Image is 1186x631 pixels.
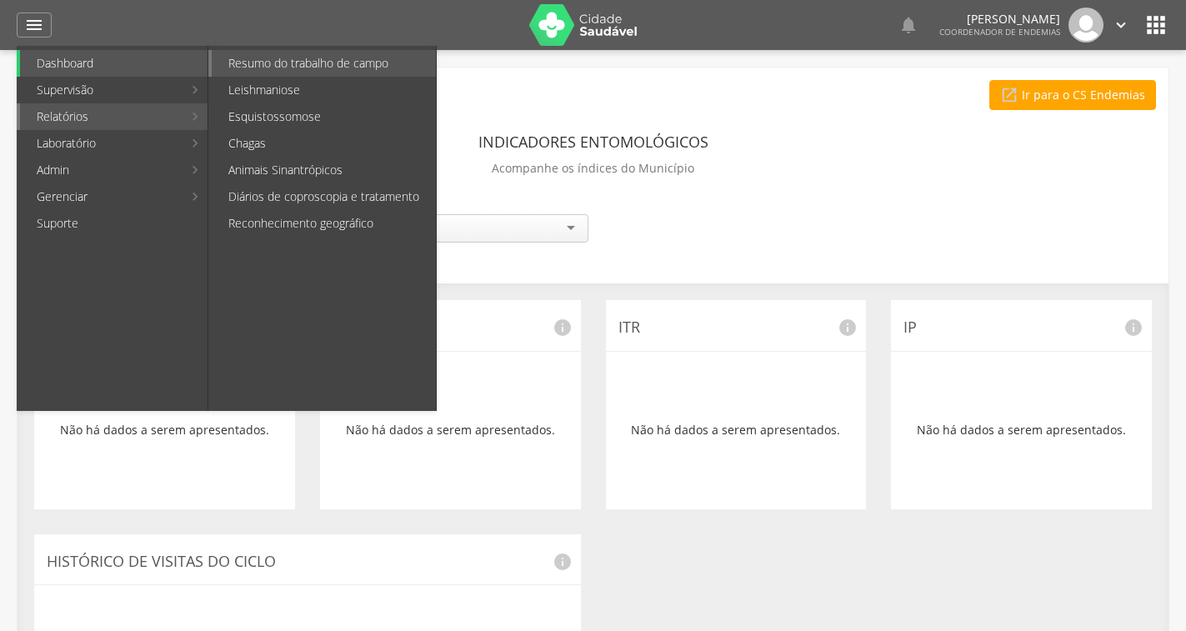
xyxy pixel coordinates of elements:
[898,15,918,35] i: 
[333,317,568,338] p: IRP
[618,364,854,497] div: Não há dados a serem apresentados.
[20,210,208,237] a: Suporte
[903,364,1139,497] div: Não há dados a serem apresentados.
[20,77,183,103] a: Supervisão
[838,318,858,338] i: info
[478,127,708,157] header: Indicadores Entomológicos
[1112,16,1130,34] i: 
[20,157,183,183] a: Admin
[17,13,52,38] a: 
[898,8,918,43] a: 
[939,13,1060,25] p: [PERSON_NAME]
[212,157,436,183] a: Animais Sinantrópicos
[553,552,573,572] i: info
[212,77,436,103] a: Leishmaniose
[212,210,436,237] a: Reconhecimento geográfico
[553,318,573,338] i: info
[1123,318,1143,338] i: info
[903,317,1139,338] p: IP
[20,183,183,210] a: Gerenciar
[989,80,1156,110] a: Ir para o CS Endemias
[618,317,854,338] p: ITR
[212,183,436,210] a: Diários de coproscopia e tratamento
[47,364,283,497] div: Não há dados a serem apresentados.
[212,130,436,157] a: Chagas
[20,103,183,130] a: Relatórios
[333,364,568,497] div: Não há dados a serem apresentados.
[1143,12,1169,38] i: 
[20,50,208,77] a: Dashboard
[212,103,436,130] a: Esquistossomose
[1112,8,1130,43] a: 
[1000,86,1018,104] i: 
[212,50,436,77] a: Resumo do trabalho de campo
[47,551,568,573] p: Histórico de Visitas do Ciclo
[492,157,694,180] p: Acompanhe os índices do Município
[939,26,1060,38] span: Coordenador de Endemias
[24,15,44,35] i: 
[20,130,183,157] a: Laboratório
